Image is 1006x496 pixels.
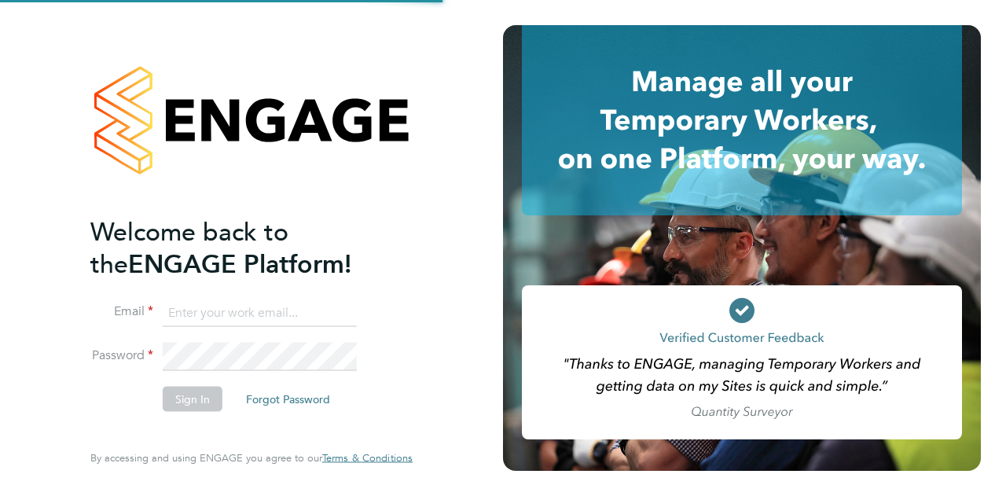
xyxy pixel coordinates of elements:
[163,299,357,327] input: Enter your work email...
[90,215,397,280] h2: ENGAGE Platform!
[163,387,222,412] button: Sign In
[90,216,288,279] span: Welcome back to the
[90,303,153,320] label: Email
[322,452,413,465] a: Terms & Conditions
[90,451,413,465] span: By accessing and using ENGAGE you agree to our
[90,347,153,364] label: Password
[233,387,343,412] button: Forgot Password
[322,451,413,465] span: Terms & Conditions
